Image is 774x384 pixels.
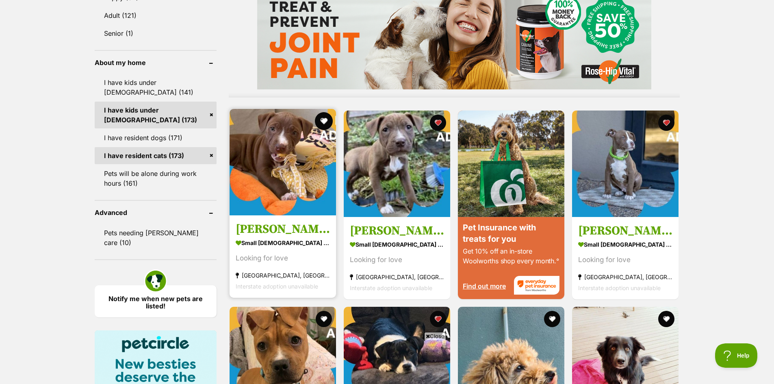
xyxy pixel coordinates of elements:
strong: small [DEMOGRAPHIC_DATA] Dog [350,238,444,250]
h3: [PERSON_NAME] [350,223,444,238]
a: I have kids under [DEMOGRAPHIC_DATA] (173) [95,102,217,128]
button: favourite [430,311,446,327]
strong: [GEOGRAPHIC_DATA], [GEOGRAPHIC_DATA] [578,271,672,282]
strong: small [DEMOGRAPHIC_DATA] Dog [578,238,672,250]
button: favourite [544,311,560,327]
a: [PERSON_NAME] small [DEMOGRAPHIC_DATA] Dog Looking for love [GEOGRAPHIC_DATA], [GEOGRAPHIC_DATA] ... [572,217,679,299]
a: [PERSON_NAME] small [DEMOGRAPHIC_DATA] Dog Looking for love [GEOGRAPHIC_DATA], [GEOGRAPHIC_DATA] ... [344,217,450,299]
div: Looking for love [350,254,444,265]
img: Molly - American Staffy Dog [344,111,450,217]
a: I have resident dogs (171) [95,129,217,146]
header: Advanced [95,209,217,216]
button: favourite [315,112,333,130]
header: About my home [95,59,217,66]
button: favourite [430,115,446,131]
button: favourite [316,311,332,327]
img: Cooper - American Staffy Dog [572,111,679,217]
span: Close [424,332,446,340]
iframe: Advertisement [239,343,535,380]
a: I have resident cats (173) [95,147,217,164]
div: Looking for love [578,254,672,265]
span: Interstate adoption unavailable [236,282,318,289]
strong: [GEOGRAPHIC_DATA], [GEOGRAPHIC_DATA] [350,271,444,282]
strong: [GEOGRAPHIC_DATA], [GEOGRAPHIC_DATA] [236,269,330,280]
a: I have kids under [DEMOGRAPHIC_DATA] (141) [95,74,217,101]
a: [PERSON_NAME] small [DEMOGRAPHIC_DATA] Dog Looking for love [GEOGRAPHIC_DATA], [GEOGRAPHIC_DATA] ... [230,215,336,297]
span: Interstate adoption unavailable [350,284,432,291]
a: Senior (1) [95,25,217,42]
a: Pets needing [PERSON_NAME] care (10) [95,224,217,251]
a: Pets will be alone during work hours (161) [95,165,217,192]
button: favourite [659,115,675,131]
span: Interstate adoption unavailable [578,284,661,291]
a: Adult (121) [95,7,217,24]
iframe: Help Scout Beacon - Open [715,343,758,368]
img: Milo - American Staffy Dog [230,109,336,215]
h3: [PERSON_NAME] [236,221,330,236]
strong: small [DEMOGRAPHIC_DATA] Dog [236,236,330,248]
div: Looking for love [236,252,330,263]
a: Notify me when new pets are listed! [95,285,217,317]
button: favourite [659,311,675,327]
h3: [PERSON_NAME] [578,223,672,238]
